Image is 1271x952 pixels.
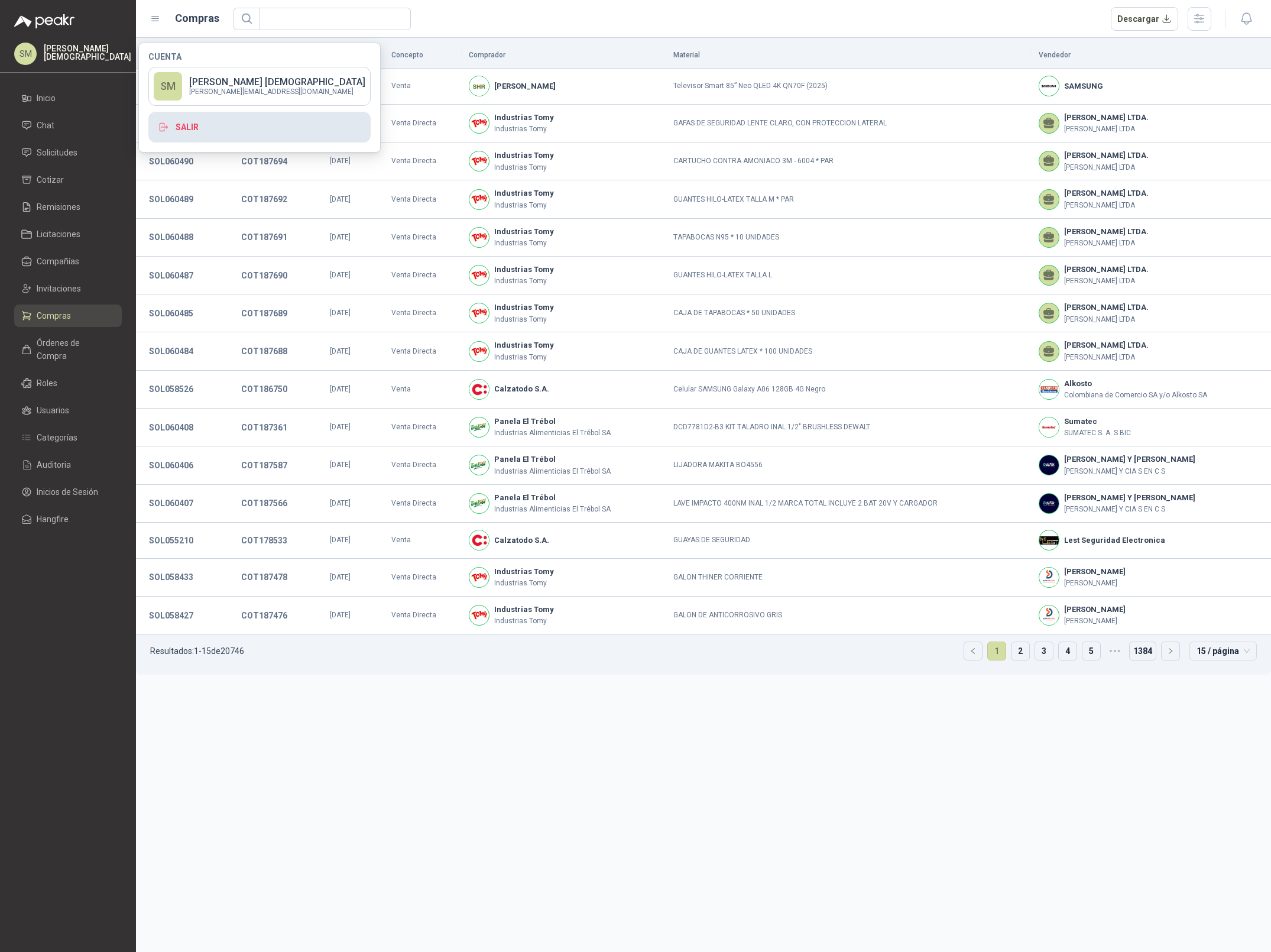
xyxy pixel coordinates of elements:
button: COT187476 [235,605,293,626]
b: [PERSON_NAME] LTDA. [1064,112,1149,124]
button: SOL060484 [143,341,199,362]
span: Categorías [37,431,77,444]
button: SOL060485 [143,303,199,324]
button: COT187690 [235,265,293,286]
td: LAVE IMPACTO 400NM INAL 1/2 MARCA TOTAL INCLUYE 2 BAT 20V Y CARGADOR [666,485,1032,523]
b: [PERSON_NAME] [1064,566,1126,578]
a: Compras [14,305,122,327]
a: 1 [988,642,1006,660]
span: Órdenes de Compra [37,336,111,362]
span: [DATE] [330,271,351,279]
span: [DATE] [330,536,351,544]
td: Venta Directa [384,446,462,484]
a: Inicios de Sesión [14,481,122,503]
p: [PERSON_NAME] [DEMOGRAPHIC_DATA] [44,44,131,61]
span: Remisiones [37,200,80,213]
h4: Cuenta [148,53,371,61]
p: [PERSON_NAME] LTDA [1064,276,1149,287]
button: Salir [148,112,371,143]
p: [PERSON_NAME] LTDA [1064,352,1149,363]
span: Solicitudes [37,146,77,159]
th: Material [666,43,1032,69]
img: Company Logo [469,530,489,550]
span: Inicios de Sesión [37,485,98,498]
span: Cotizar [37,173,64,186]
td: Venta [384,523,462,559]
li: 1 [987,642,1006,660]
li: 2 [1011,642,1030,660]
p: Industrias Tomy [494,314,554,325]
td: Venta Directa [384,105,462,143]
span: Usuarios [37,404,69,417]
button: COT187688 [235,341,293,362]
span: [DATE] [330,195,351,203]
p: Industrias Tomy [494,352,554,363]
b: [PERSON_NAME] LTDA. [1064,187,1149,199]
p: [PERSON_NAME] [1064,616,1126,627]
th: Concepto [384,43,462,69]
p: [PERSON_NAME] [DEMOGRAPHIC_DATA] [189,77,365,87]
b: Calzatodo S.A. [494,383,549,395]
th: Comprador [462,43,666,69]
img: Company Logo [469,605,489,625]
b: Panela El Trébol [494,454,611,465]
span: [DATE] [330,499,351,507]
b: Panela El Trébol [494,492,611,504]
td: Venta Directa [384,294,462,332]
b: Calzatodo S.A. [494,535,549,546]
td: Venta Directa [384,143,462,180]
td: LIJADORA MAKITA BO4556 [666,446,1032,484]
p: SUMATEC S. A. S BIC [1064,428,1131,439]
img: Company Logo [1039,380,1059,399]
b: SAMSUNG [1064,80,1103,92]
span: [DATE] [330,611,351,619]
a: Cotizar [14,169,122,191]
b: [PERSON_NAME] Y [PERSON_NAME] [1064,492,1195,504]
img: Company Logo [1039,76,1059,96]
img: Company Logo [1039,568,1059,587]
p: Industrias Tomy [494,276,554,287]
img: Company Logo [469,265,489,285]
button: Descargar [1111,7,1179,31]
a: Auditoria [14,454,122,476]
img: Company Logo [1039,455,1059,475]
p: [PERSON_NAME] Y CIA S EN C S [1064,504,1195,515]
td: Venta Directa [384,332,462,370]
td: Venta Directa [384,257,462,294]
span: Auditoria [37,458,71,471]
a: 4 [1059,642,1077,660]
td: GALON THINER CORRIENTE [666,559,1032,597]
a: Órdenes de Compra [14,332,122,367]
a: Licitaciones [14,223,122,245]
a: 1384 [1130,642,1156,660]
td: GUANTES HILO-LATEX TALLA M * PAR [666,180,1032,218]
td: Televisor Smart 85” Neo QLED 4K QN70F (2025) [666,69,1032,105]
button: COT187566 [235,493,293,514]
img: Company Logo [469,114,489,133]
b: Industrias Tomy [494,264,554,276]
p: [PERSON_NAME] LTDA [1064,314,1149,325]
span: Roles [37,377,57,390]
td: CARTUCHO CONTRA AMONIACO 3M - 6004 * PAR [666,143,1032,180]
img: Company Logo [469,342,489,361]
td: Venta Directa [384,180,462,218]
span: left [970,647,977,655]
img: Company Logo [469,417,489,437]
b: Industrias Tomy [494,226,554,238]
button: SOL055210 [143,530,199,551]
button: COT178533 [235,530,293,551]
button: COT187587 [235,455,293,476]
b: Industrias Tomy [494,112,554,124]
span: [DATE] [330,233,351,241]
img: Company Logo [469,568,489,587]
img: Company Logo [469,76,489,96]
button: SOL058526 [143,378,199,400]
b: [PERSON_NAME] LTDA. [1064,150,1149,161]
p: [PERSON_NAME] LTDA [1064,200,1149,211]
td: Venta Directa [384,597,462,634]
td: Venta Directa [384,559,462,597]
div: tamaño de página [1189,642,1257,660]
li: 4 [1058,642,1077,660]
li: Página anterior [964,642,983,660]
td: Venta Directa [384,485,462,523]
